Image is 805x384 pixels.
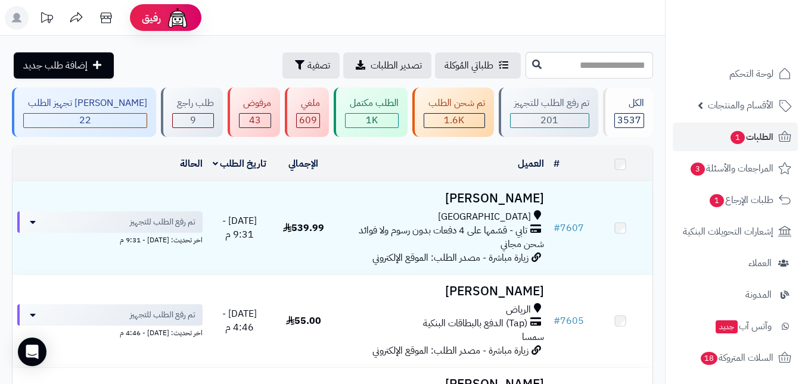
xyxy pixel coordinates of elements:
span: تم رفع الطلب للتجهيز [130,309,195,321]
div: [PERSON_NAME] تجهيز الطلب [23,96,147,110]
a: الكل3537 [601,88,655,137]
div: Open Intercom Messenger [18,338,46,366]
div: تم رفع الطلب للتجهيز [510,96,590,110]
span: الطلبات [729,129,773,145]
a: العملاء [673,249,798,277]
a: العميل [518,157,544,171]
a: [PERSON_NAME] تجهيز الطلب 22 [10,88,158,137]
a: تم رفع الطلب للتجهيز 201 [496,88,601,137]
span: 55.00 [286,314,321,328]
span: الأقسام والمنتجات [708,97,773,114]
div: طلب راجع [172,96,214,110]
span: إضافة طلب جديد [23,58,88,73]
span: 3537 [617,113,641,127]
span: 609 [299,113,317,127]
span: المدونة [745,286,772,303]
span: طلبات الإرجاع [708,192,773,208]
span: زيارة مباشرة - مصدر الطلب: الموقع الإلكتروني [372,344,529,358]
div: 1007 [346,114,398,127]
div: 1646 [424,114,484,127]
span: # [554,221,560,235]
h3: [PERSON_NAME] [340,192,544,205]
div: 609 [297,114,319,127]
a: #7607 [554,221,584,235]
div: ملغي [296,96,320,110]
span: سمسا [522,330,544,344]
span: 201 [540,113,558,127]
span: 43 [249,113,261,127]
span: 18 [701,352,718,366]
span: 1.6K [444,113,464,127]
a: تصدير الطلبات [343,52,431,79]
span: زيارة مباشرة - مصدر الطلب: الموقع الإلكتروني [372,251,529,265]
span: رفيق [142,11,161,25]
span: جديد [716,320,738,333]
span: الرياض [506,303,531,317]
a: طلباتي المُوكلة [435,52,521,79]
a: المدونة [673,280,798,309]
a: طلبات الإرجاع1 [673,186,798,214]
a: الطلب مكتمل 1K [331,88,410,137]
button: تصفية [282,52,340,79]
div: الطلب مكتمل [345,96,399,110]
span: # [554,314,560,328]
span: 1 [731,131,745,145]
a: إضافة طلب جديد [14,52,114,79]
span: [GEOGRAPHIC_DATA] [438,210,531,224]
span: 3 [691,163,705,176]
span: (Tap) الدفع بالبطاقات البنكية [423,317,527,330]
a: #7605 [554,314,584,328]
div: 43 [240,114,271,127]
a: تاريخ الطلب [213,157,267,171]
span: [DATE] - 4:46 م [222,307,257,335]
a: تحديثات المنصة [32,6,61,33]
span: 9 [190,113,196,127]
div: تم شحن الطلب [424,96,485,110]
div: اخر تحديث: [DATE] - 9:31 م [17,233,203,245]
span: تصفية [307,58,330,73]
span: 1 [710,194,725,208]
span: طلباتي المُوكلة [445,58,493,73]
span: العملاء [748,255,772,271]
h3: [PERSON_NAME] [340,285,544,298]
a: المراجعات والأسئلة3 [673,154,798,183]
img: ai-face.png [166,6,189,30]
div: 22 [24,114,147,127]
a: وآتس آبجديد [673,312,798,341]
span: تصدير الطلبات [371,58,422,73]
a: مرفوض 43 [225,88,283,137]
span: السلات المتروكة [700,349,773,366]
div: 9 [173,114,213,127]
a: ملغي 609 [282,88,331,137]
span: المراجعات والأسئلة [689,160,773,177]
a: طلب راجع 9 [158,88,225,137]
a: الطلبات1 [673,123,798,151]
span: شحن مجاني [501,237,544,251]
span: 539.99 [283,221,324,235]
span: لوحة التحكم [729,65,773,82]
a: الإجمالي [288,157,318,171]
span: [DATE] - 9:31 م [222,214,257,242]
div: مرفوض [239,96,272,110]
a: لوحة التحكم [673,60,798,88]
a: تم شحن الطلب 1.6K [410,88,496,137]
a: السلات المتروكة18 [673,344,798,372]
a: # [554,157,560,171]
div: اخر تحديث: [DATE] - 4:46 م [17,326,203,338]
span: 1K [366,113,378,127]
span: تم رفع الطلب للتجهيز [130,216,195,228]
img: logo-2.png [724,26,794,51]
span: إشعارات التحويلات البنكية [683,223,773,240]
a: الحالة [180,157,203,171]
div: الكل [614,96,644,110]
span: وآتس آب [714,318,772,335]
span: تابي - قسّمها على 4 دفعات بدون رسوم ولا فوائد [359,224,527,238]
a: إشعارات التحويلات البنكية [673,217,798,246]
div: 201 [511,114,589,127]
span: 22 [79,113,91,127]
